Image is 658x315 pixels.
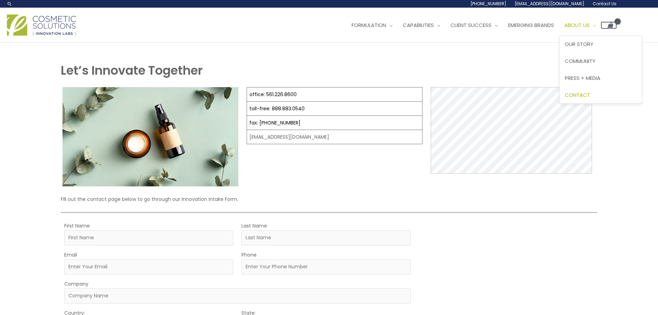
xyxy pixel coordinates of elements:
[249,91,297,98] a: office: 561.226.8600
[63,87,238,186] img: Contact page image for private label skincare manufacturer Cosmetic solutions shows a skin care b...
[64,279,88,288] label: Company
[241,230,410,245] input: Last Name
[61,195,597,204] p: Fill out the contact page below to go through our Innovation Intake Form.
[64,230,233,245] input: First Name
[352,21,386,29] span: Formulation
[249,105,305,112] a: toll-free: 888.883.0540
[445,15,503,36] a: Client Success
[450,21,492,29] span: Client Success
[508,21,554,29] span: Emerging Brands
[565,40,593,48] span: Our Story
[241,250,257,259] label: Phone
[565,57,595,65] span: Community
[560,70,642,86] a: Press + Media
[593,1,617,7] span: Contact Us
[346,15,398,36] a: Formulation
[601,22,617,29] a: View Shopping Cart, empty
[341,15,617,36] nav: Site Navigation
[560,36,642,53] a: Our Story
[249,119,301,126] a: fax: [PHONE_NUMBER]
[470,1,506,7] span: [PHONE_NUMBER]
[64,250,77,259] label: Email
[7,15,76,36] img: Cosmetic Solutions Logo
[515,1,584,7] span: [EMAIL_ADDRESS][DOMAIN_NAME]
[565,74,600,82] span: Press + Media
[64,259,233,275] input: Enter Your Email
[559,15,601,36] a: About Us
[61,62,203,79] strong: Let’s Innovate Together
[503,15,559,36] a: Emerging Brands
[398,15,445,36] a: Capabilities
[560,86,642,103] a: Contact
[64,288,410,304] input: Company Name
[403,21,434,29] span: Capabilities
[241,221,267,230] label: Last Name
[247,130,422,144] td: [EMAIL_ADDRESS][DOMAIN_NAME]
[565,91,590,99] span: Contact
[64,221,90,230] label: First Name
[560,53,642,70] a: Community
[241,259,410,275] input: Enter Your Phone Number
[564,21,590,29] span: About Us
[7,1,12,7] a: Search icon link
